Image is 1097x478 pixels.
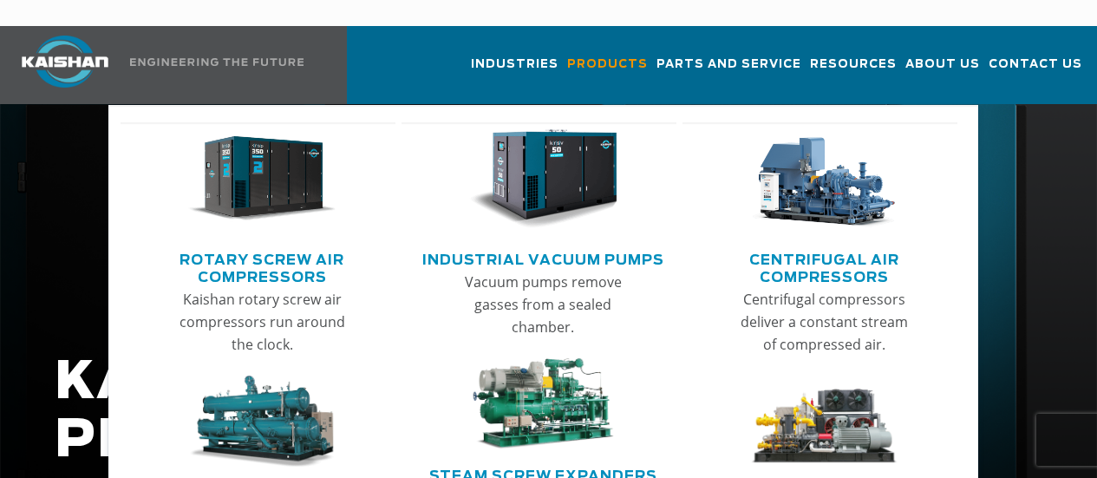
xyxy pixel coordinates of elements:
a: Industries [471,42,558,101]
span: Parts and Service [656,55,801,75]
p: Kaishan rotary screw air compressors run around the clock. [174,288,351,356]
img: thumb-Rotary-Screw-Gas-Compressors [750,376,898,468]
p: Vacuum pumps remove gasses from a sealed chamber. [455,271,632,338]
img: thumb-Rotary-Screw-Air-Compressors [188,129,336,229]
span: About Us [905,55,980,75]
p: Centrifugal compressors deliver a constant stream of compressed air. [736,288,913,356]
a: Industrial Vacuum Pumps [422,245,664,271]
a: Products [567,42,648,101]
span: Industries [471,55,558,75]
a: Resources [810,42,897,101]
a: Rotary Screw Air Compressors [129,245,396,288]
img: thumb-Centrifugal-Air-Compressors [750,129,898,229]
a: Contact Us [989,42,1082,101]
a: About Us [905,42,980,101]
span: Products [567,55,648,75]
img: thumb-Industrial-Vacuum-Pumps [469,129,617,229]
img: thumb-Steam-Screw-Expanders [469,358,617,450]
h1: KAISHAN PRODUCTS [55,354,875,470]
img: Engineering the future [130,58,304,66]
a: Parts and Service [656,42,801,101]
span: Resources [810,55,897,75]
span: Contact Us [989,55,1082,75]
a: Centrifugal Air Compressors [691,245,958,288]
img: thumb-ORC-Power-Generators [188,376,336,468]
